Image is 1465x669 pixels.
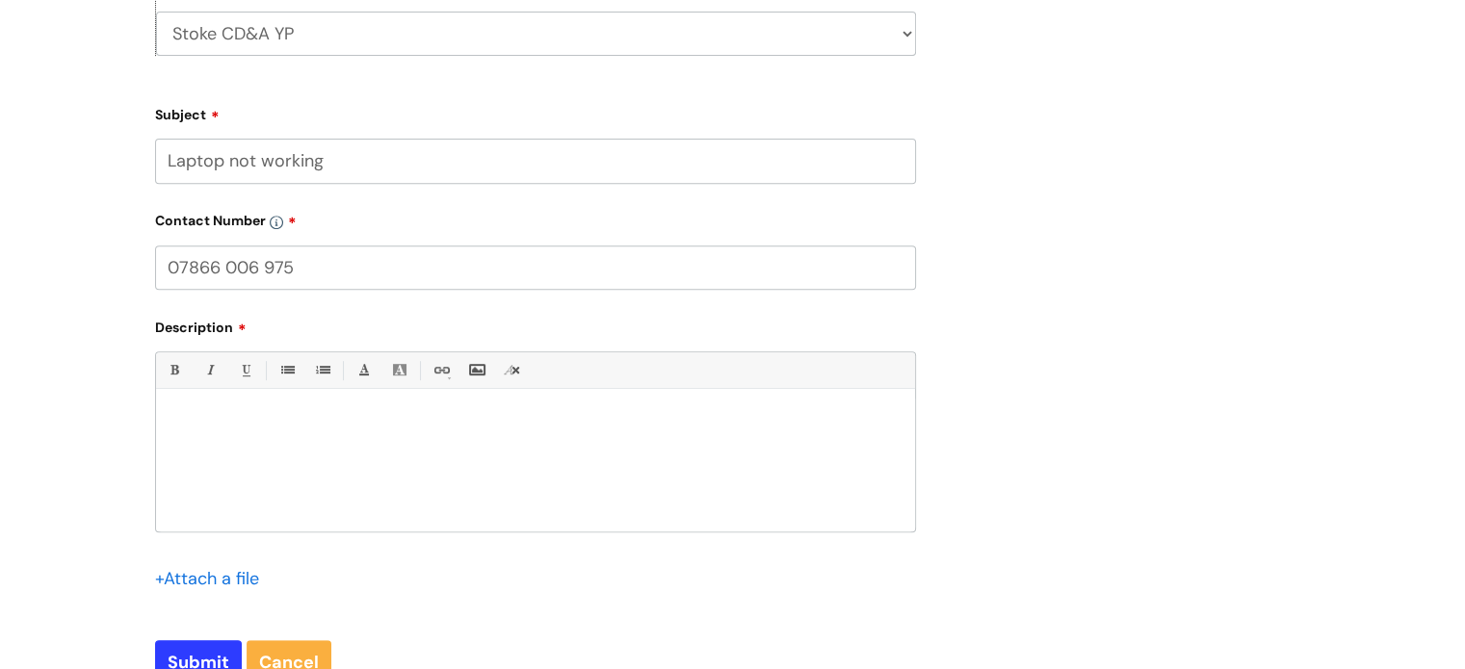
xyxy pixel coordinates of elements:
label: Description [155,313,916,336]
label: Subject [155,100,916,123]
a: Back Color [387,358,411,382]
a: Insert Image... [464,358,488,382]
a: Remove formatting (Ctrl-\) [500,358,524,382]
a: Underline(Ctrl-U) [233,358,257,382]
img: info-icon.svg [270,216,283,229]
a: Link [429,358,453,382]
div: Attach a file [155,563,271,594]
label: Contact Number [155,206,916,229]
a: Font Color [352,358,376,382]
a: 1. Ordered List (Ctrl-Shift-8) [310,358,334,382]
a: Bold (Ctrl-B) [162,358,186,382]
a: Italic (Ctrl-I) [197,358,222,382]
a: • Unordered List (Ctrl-Shift-7) [275,358,299,382]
